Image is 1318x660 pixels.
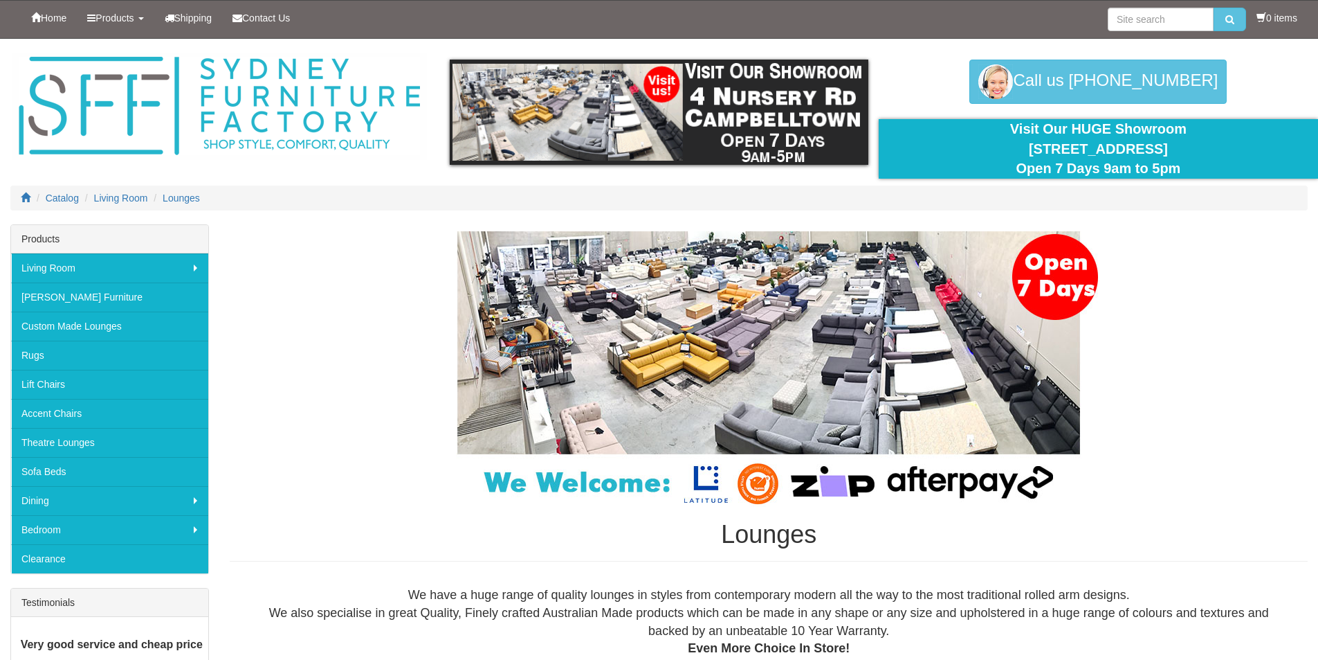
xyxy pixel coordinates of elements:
a: Bedroom [11,515,208,544]
span: Contact Us [242,12,290,24]
a: Products [77,1,154,35]
b: Even More Choice In Store! [688,641,850,655]
div: Products [11,225,208,253]
a: Theatre Lounges [11,428,208,457]
h1: Lounges [230,521,1308,548]
a: Contact Us [222,1,300,35]
a: [PERSON_NAME] Furniture [11,283,208,312]
a: Lounges [163,193,200,204]
b: Very good service and cheap price [21,639,203,650]
a: Sofa Beds [11,457,208,486]
li: 0 items [1256,11,1297,25]
a: Rugs [11,341,208,370]
div: Testimonials [11,589,208,617]
a: Catalog [46,193,79,204]
img: Sydney Furniture Factory [12,53,427,160]
a: Clearance [11,544,208,573]
span: Shipping [174,12,212,24]
a: Dining [11,486,208,515]
span: Home [41,12,66,24]
a: Living Room [94,193,148,204]
a: Living Room [11,253,208,283]
a: Accent Chairs [11,399,208,428]
input: Site search [1108,8,1214,31]
img: showroom.gif [450,60,868,165]
span: Products [95,12,134,24]
a: Home [21,1,77,35]
img: Lounges [423,231,1115,507]
a: Shipping [154,1,223,35]
a: Custom Made Lounges [11,312,208,341]
a: Lift Chairs [11,370,208,399]
div: Visit Our HUGE Showroom [STREET_ADDRESS] Open 7 Days 9am to 5pm [889,119,1308,179]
